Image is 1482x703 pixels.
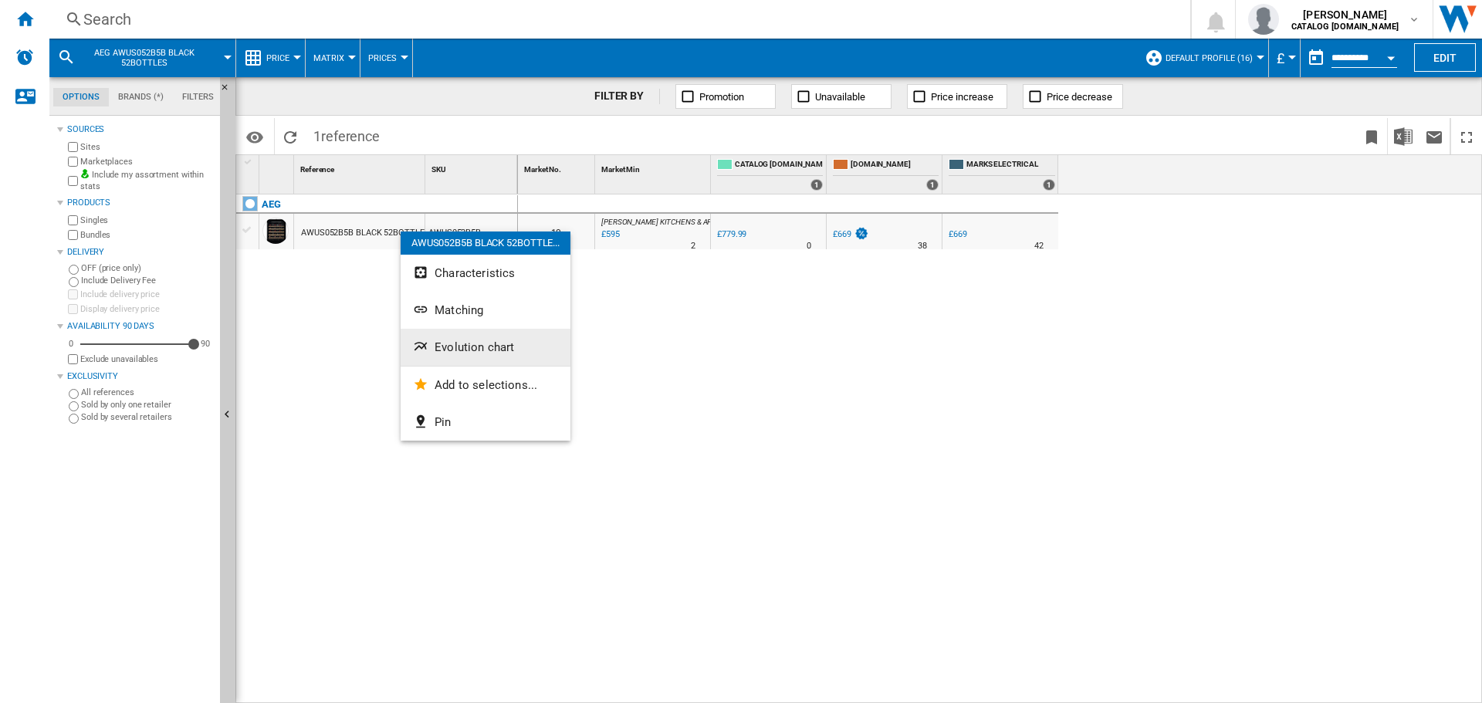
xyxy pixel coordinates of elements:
[435,303,483,317] span: Matching
[401,329,570,366] button: Evolution chart
[435,378,537,392] span: Add to selections...
[401,367,570,404] button: Add to selections...
[401,232,570,255] div: AWUS052B5B BLACK 52BOTTLE...
[401,404,570,441] button: Pin...
[401,255,570,292] button: Characteristics
[435,266,515,280] span: Characteristics
[401,292,570,329] button: Matching
[435,340,514,354] span: Evolution chart
[435,415,451,429] span: Pin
